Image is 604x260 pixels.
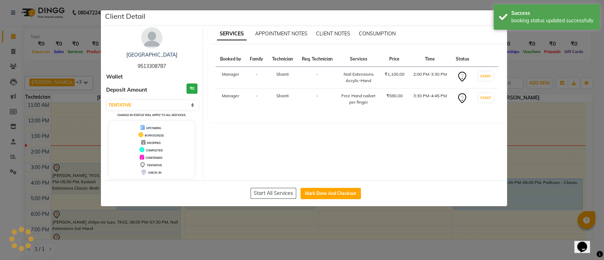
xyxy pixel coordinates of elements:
[117,113,186,117] small: Change in status will apply to all services.
[297,88,337,110] td: -
[359,30,396,37] span: CONSUMPTION
[146,149,163,152] span: COMPLETED
[341,93,376,105] div: Free Hand nailart per finger
[148,171,161,174] span: CHECK-IN
[409,52,451,67] th: Time
[145,156,162,160] span: CONFIRMED
[106,73,123,81] span: Wallet
[268,52,298,67] th: Technician
[384,71,404,77] div: ₹1,100.00
[341,71,376,84] div: Nail Extensions Acrylic-Hand
[316,30,350,37] span: CLIENT NOTES
[478,72,493,81] button: START
[276,71,289,77] span: Shanti
[215,88,246,110] td: Manager
[146,126,161,130] span: UPCOMING
[138,63,166,69] span: 9513308787
[409,88,451,110] td: 3:30 PM-4:45 PM
[255,30,307,37] span: APPOINTMENT NOTES
[105,11,145,22] h5: Client Detail
[251,188,296,199] button: Start All Services
[147,163,162,167] span: TENTATIVE
[215,52,246,67] th: Booked by
[126,52,177,58] a: [GEOGRAPHIC_DATA]
[511,17,594,24] div: booking status updated successfully
[186,83,197,94] h3: ₹0
[147,141,161,145] span: DROPPED
[246,67,268,88] td: -
[511,10,594,17] div: Success
[141,27,162,48] img: avatar
[297,52,337,67] th: Req. Technician
[380,52,409,67] th: Price
[217,28,247,40] span: SERVICES
[409,67,451,88] td: 2:00 PM-3:30 PM
[384,93,404,99] div: ₹590.00
[337,52,380,67] th: Services
[451,52,473,67] th: Status
[145,134,164,137] span: IN PROGRESS
[246,52,268,67] th: Family
[300,188,361,199] button: Mark Done And Checkout
[478,93,493,102] button: START
[246,88,268,110] td: -
[215,67,246,88] td: Manager
[574,232,597,253] iframe: chat widget
[276,93,289,98] span: Shanti
[106,86,147,94] span: Deposit Amount
[297,67,337,88] td: -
